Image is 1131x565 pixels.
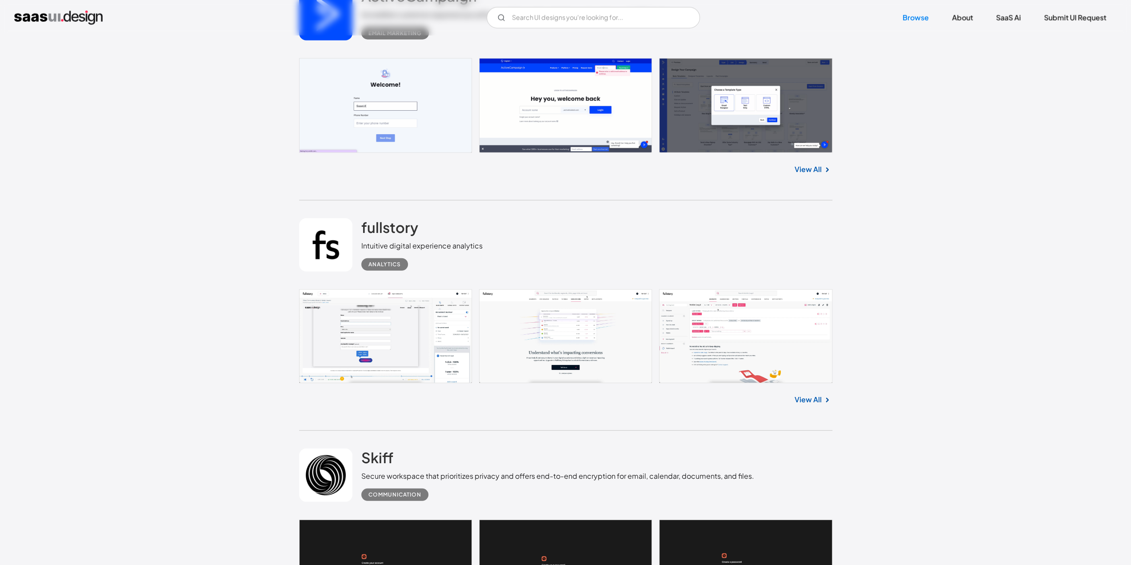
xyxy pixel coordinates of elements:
a: Submit UI Request [1033,8,1117,28]
h2: fullstory [361,218,418,236]
a: Browse [892,8,939,28]
input: Search UI designs you're looking for... [487,7,700,28]
a: View All [795,394,822,405]
div: Analytics [368,259,401,270]
a: fullstory [361,218,418,240]
div: Communication [368,489,421,500]
a: Skiff [361,449,393,471]
div: Intuitive digital experience analytics [361,240,483,251]
h2: Skiff [361,449,393,466]
a: About [941,8,983,28]
a: SaaS Ai [985,8,1031,28]
a: home [14,11,103,25]
a: View All [795,164,822,175]
form: Email Form [487,7,700,28]
div: Secure workspace that prioritizes privacy and offers end-to-end encryption for email, calendar, d... [361,471,754,481]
